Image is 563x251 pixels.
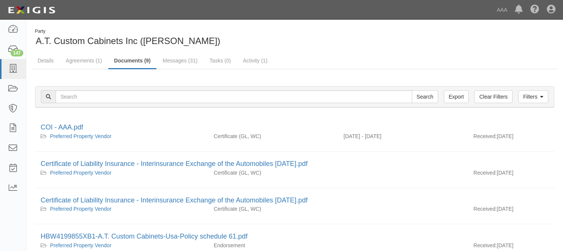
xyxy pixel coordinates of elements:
div: Preferred Property Vendor [41,169,202,176]
a: Preferred Property Vendor [50,170,111,176]
input: Search [412,90,438,103]
a: Certificate of Liability Insurance - Interinsurance Exchange of the Automobiles [DATE].pdf [41,160,308,167]
div: Party [35,28,220,35]
div: General Liability Workers Compensation/Employers Liability [208,132,338,140]
div: A.T. Custom Cabinets Inc (Albert Tostado) [32,28,289,47]
span: A.T. Custom Cabinets Inc ([PERSON_NAME]) [36,36,220,46]
div: Effective 10/04/2024 - Expiration 10/04/2025 [338,132,468,140]
a: AAA [493,2,511,17]
div: Preferred Property Vendor [41,205,202,213]
a: Filters [518,90,548,103]
a: Preferred Property Vendor [50,206,111,212]
div: Certificate of Liability Insurance - Interinsurance Exchange of the Automobiles 10-11-24.pdf [41,159,549,169]
a: Preferred Property Vendor [50,133,111,139]
div: Preferred Property Vendor [41,132,202,140]
p: Received: [473,205,497,213]
a: Agreements (1) [60,53,108,68]
div: [DATE] [468,205,554,216]
div: [DATE] [468,169,554,180]
a: COI - AAA.pdf [41,123,83,131]
p: Received: [473,169,497,176]
a: Clear Filters [474,90,512,103]
p: Received: [473,132,497,140]
a: Export [444,90,469,103]
div: Certificate of Liability Insurance - Interinsurance Exchange of the Automobiles 5-8-24.pdf [41,196,549,205]
div: 147 [11,50,23,56]
div: [DATE] [468,132,554,144]
a: Tasks (0) [204,53,237,68]
div: General Liability Workers Compensation/Employers Liability [208,169,338,176]
div: Preferred Property Vendor [41,242,202,249]
a: Documents (9) [108,53,156,69]
a: Messages (31) [157,53,203,68]
p: Received: [473,242,497,249]
a: Activity (1) [237,53,273,68]
input: Search [56,90,412,103]
img: logo-5460c22ac91f19d4615b14bd174203de0afe785f0fc80cf4dbbc73dc1793850b.png [6,3,58,17]
i: Help Center - Complianz [530,5,539,14]
div: Effective - Expiration [338,242,468,242]
div: HBW4199855XB1-A.T. Custom Cabinets-Usa-Policy schedule 61.pdf [41,232,549,242]
div: COI - AAA.pdf [41,123,549,132]
a: Certificate of Liability Insurance - Interinsurance Exchange of the Automobiles [DATE].pdf [41,196,308,204]
a: Preferred Property Vendor [50,242,111,248]
a: HBW4199855XB1-A.T. Custom Cabinets-Usa-Policy schedule 61.pdf [41,233,247,240]
a: Details [32,53,59,68]
div: Endorsement [208,242,338,249]
div: General Liability Workers Compensation/Employers Liability [208,205,338,213]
